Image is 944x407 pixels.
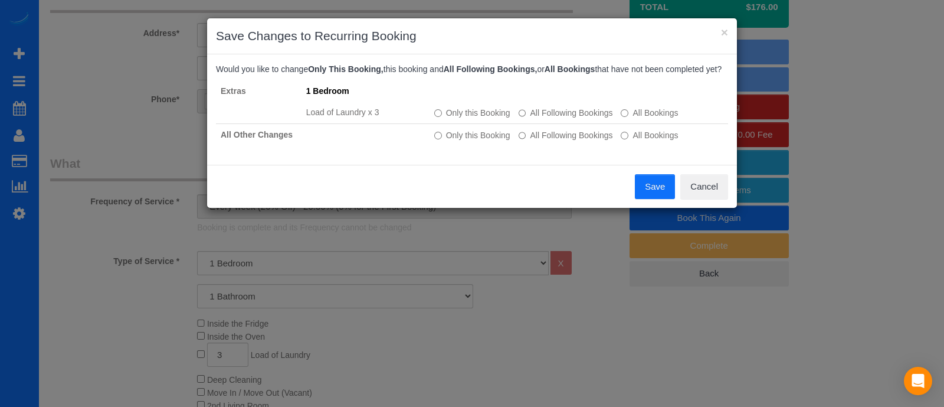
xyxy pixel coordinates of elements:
b: Only This Booking, [308,64,383,74]
b: All Bookings [545,64,595,74]
label: All other bookings in the series will remain the same. [434,129,510,141]
input: All Bookings [621,132,628,139]
label: All bookings that have not been completed yet will be changed. [621,129,678,141]
button: × [721,26,728,38]
label: All bookings that have not been completed yet will be changed. [621,107,678,119]
input: Only this Booking [434,132,442,139]
input: All Following Bookings [519,132,526,139]
strong: Extras [221,86,246,96]
label: This and all the bookings after it will be changed. [519,129,613,141]
button: Cancel [680,174,728,199]
strong: All Other Changes [221,130,293,139]
h3: Save Changes to Recurring Booking [216,27,728,45]
input: Only this Booking [434,109,442,117]
button: Save [635,174,675,199]
input: All Following Bookings [519,109,526,117]
b: All Following Bookings, [444,64,537,74]
td: 1 Bedroom [301,80,430,102]
label: This and all the bookings after it will be changed. [519,107,613,119]
label: All other bookings in the series will remain the same. [434,107,510,119]
input: All Bookings [621,109,628,117]
p: Would you like to change this booking and or that have not been completed yet? [216,63,728,75]
td: Load of Laundry x 3 [301,102,430,124]
div: Open Intercom Messenger [904,367,932,395]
